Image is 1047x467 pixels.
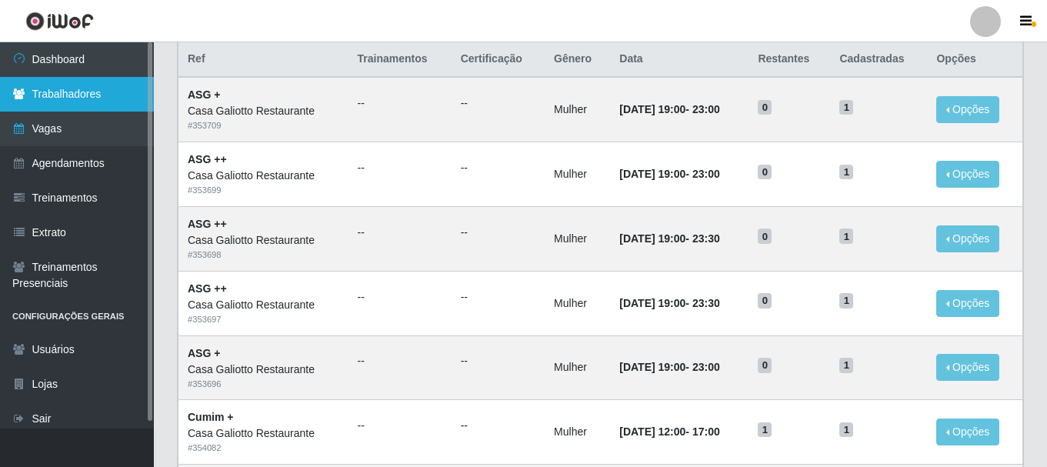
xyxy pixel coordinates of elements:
span: 0 [758,293,772,309]
time: [DATE] 19:00 [619,297,685,309]
button: Opções [936,225,999,252]
time: 23:30 [692,232,720,245]
time: 23:00 [692,361,720,373]
div: # 354082 [188,442,338,455]
strong: ASG ++ [188,153,227,165]
ul: -- [357,418,442,434]
div: # 353696 [188,378,338,391]
strong: ASG + [188,88,220,101]
strong: - [619,103,719,115]
td: Mulher [545,142,610,207]
ul: -- [461,289,535,305]
th: Certificação [452,42,545,78]
td: Mulher [545,335,610,400]
span: 1 [839,358,853,373]
th: Opções [927,42,1022,78]
strong: - [619,232,719,245]
div: Casa Galiotto Restaurante [188,362,338,378]
div: # 353699 [188,184,338,197]
span: 0 [758,358,772,373]
button: Opções [936,290,999,317]
span: 1 [839,165,853,180]
span: 1 [758,422,772,438]
ul: -- [357,160,442,176]
ul: -- [461,418,535,434]
span: 1 [839,100,853,115]
strong: Cumim + [188,411,234,423]
ul: -- [357,353,442,369]
div: Casa Galiotto Restaurante [188,168,338,184]
span: 0 [758,100,772,115]
div: # 353709 [188,119,338,132]
strong: - [619,425,719,438]
time: 23:30 [692,297,720,309]
time: [DATE] 19:00 [619,361,685,373]
span: 1 [839,293,853,309]
time: 17:00 [692,425,720,438]
div: Casa Galiotto Restaurante [188,232,338,249]
div: # 353697 [188,313,338,326]
ul: -- [461,225,535,241]
time: [DATE] 19:00 [619,168,685,180]
th: Gênero [545,42,610,78]
th: Trainamentos [348,42,451,78]
th: Cadastradas [830,42,927,78]
th: Restantes [749,42,830,78]
td: Mulher [545,77,610,142]
ul: -- [357,225,442,241]
div: # 353698 [188,249,338,262]
div: Casa Galiotto Restaurante [188,425,338,442]
strong: ASG + [188,347,220,359]
img: CoreUI Logo [25,12,94,31]
ul: -- [461,95,535,112]
time: [DATE] 19:00 [619,232,685,245]
span: 1 [839,228,853,244]
button: Opções [936,96,999,123]
strong: - [619,168,719,180]
td: Mulher [545,271,610,335]
strong: - [619,297,719,309]
strong: ASG ++ [188,218,227,230]
strong: ASG ++ [188,282,227,295]
ul: -- [461,160,535,176]
button: Opções [936,354,999,381]
span: 0 [758,165,772,180]
button: Opções [936,161,999,188]
div: Casa Galiotto Restaurante [188,103,338,119]
time: 23:00 [692,103,720,115]
div: Casa Galiotto Restaurante [188,297,338,313]
th: Ref [178,42,348,78]
th: Data [610,42,749,78]
time: 23:00 [692,168,720,180]
time: [DATE] 19:00 [619,103,685,115]
td: Mulher [545,400,610,465]
ul: -- [461,353,535,369]
ul: -- [357,289,442,305]
span: 1 [839,422,853,438]
strong: - [619,361,719,373]
td: Mulher [545,206,610,271]
ul: -- [357,95,442,112]
span: 0 [758,228,772,244]
time: [DATE] 12:00 [619,425,685,438]
button: Opções [936,419,999,445]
